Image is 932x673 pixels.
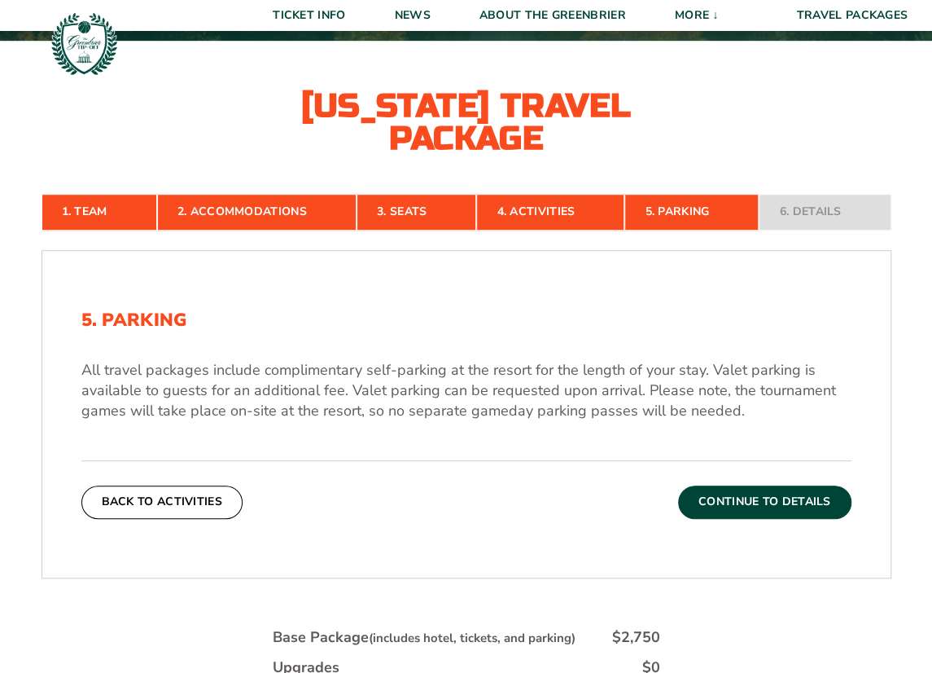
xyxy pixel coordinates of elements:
[357,194,476,230] a: 3. Seats
[476,194,624,230] a: 4. Activities
[273,627,575,648] div: Base Package
[157,194,357,230] a: 2. Accommodations
[81,360,851,422] p: All travel packages include complimentary self-parking at the resort for the length of your stay....
[678,486,851,518] button: Continue To Details
[612,627,660,648] div: $2,750
[81,310,851,331] h2: 5. Parking
[49,8,120,79] img: Greenbrier Tip-Off
[287,90,645,155] h2: [US_STATE] Travel Package
[42,194,157,230] a: 1. Team
[81,486,243,518] button: Back To Activities
[369,630,575,646] small: (includes hotel, tickets, and parking)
